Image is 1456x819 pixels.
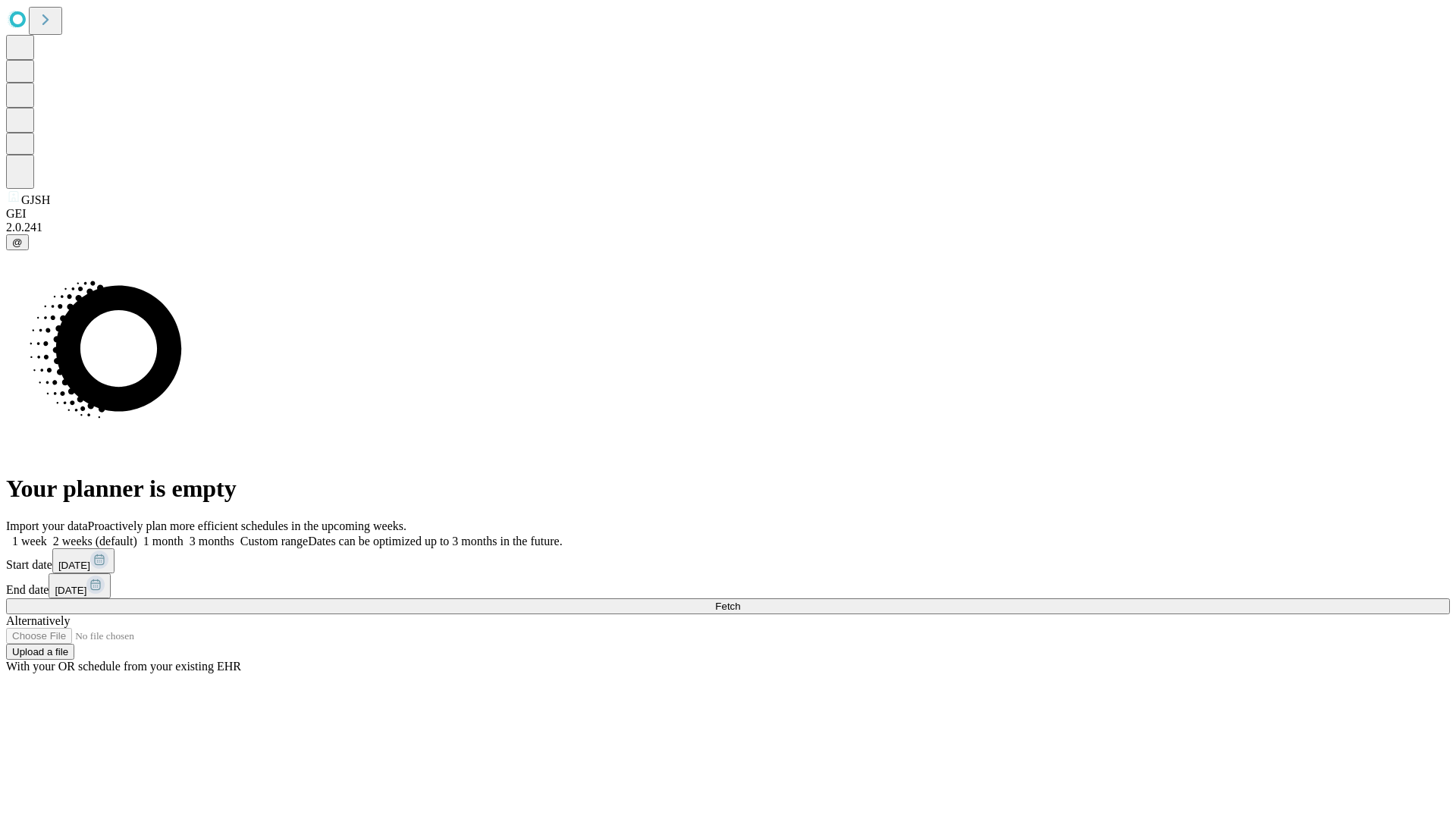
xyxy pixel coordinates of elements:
div: End date [6,573,1450,598]
div: 2.0.241 [6,221,1450,234]
span: Custom range [240,535,308,548]
span: Proactively plan more efficient schedules in the upcoming weeks. [88,519,406,532]
span: [DATE] [58,560,90,571]
button: Fetch [6,598,1450,614]
span: 2 weeks (default) [53,535,137,548]
div: GEI [6,207,1450,221]
button: @ [6,234,29,250]
span: With your OR schedule from your existing EHR [6,660,241,673]
h1: Your planner is empty [6,475,1450,503]
div: Start date [6,548,1450,573]
span: Alternatively [6,614,70,627]
span: @ [12,237,23,248]
span: 3 months [190,535,234,548]
button: Upload a file [6,644,74,660]
span: GJSH [21,193,50,206]
span: Fetch [715,601,740,612]
button: [DATE] [52,548,115,573]
span: 1 month [143,535,184,548]
span: Import your data [6,519,88,532]
span: 1 week [12,535,47,548]
span: [DATE] [55,585,86,596]
button: [DATE] [49,573,111,598]
span: Dates can be optimized up to 3 months in the future. [308,535,562,548]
